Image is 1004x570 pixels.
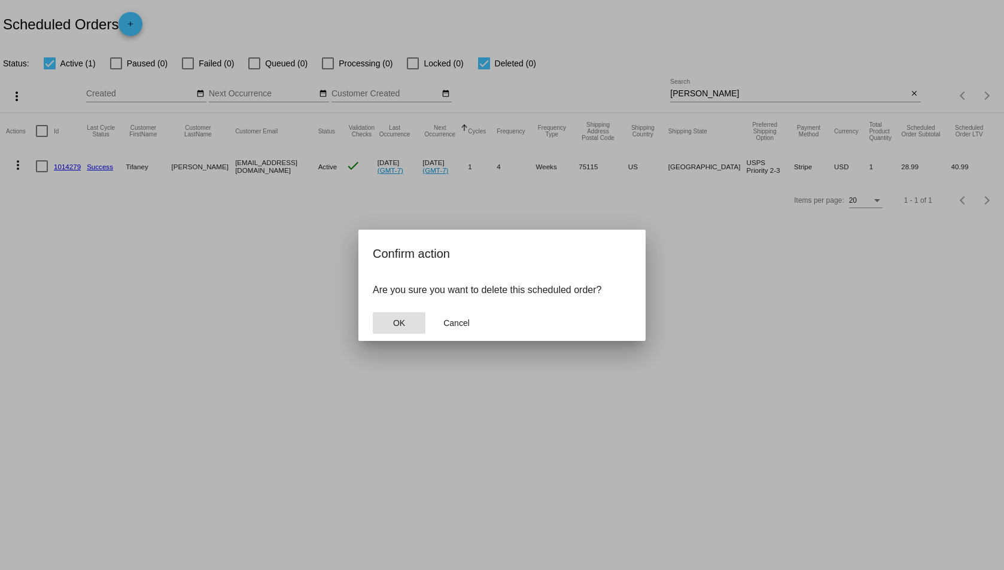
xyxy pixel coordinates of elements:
[443,318,470,328] span: Cancel
[373,312,425,334] button: Close dialog
[373,244,631,263] h2: Confirm action
[430,312,483,334] button: Close dialog
[393,318,405,328] span: OK
[373,285,631,295] p: Are you sure you want to delete this scheduled order?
